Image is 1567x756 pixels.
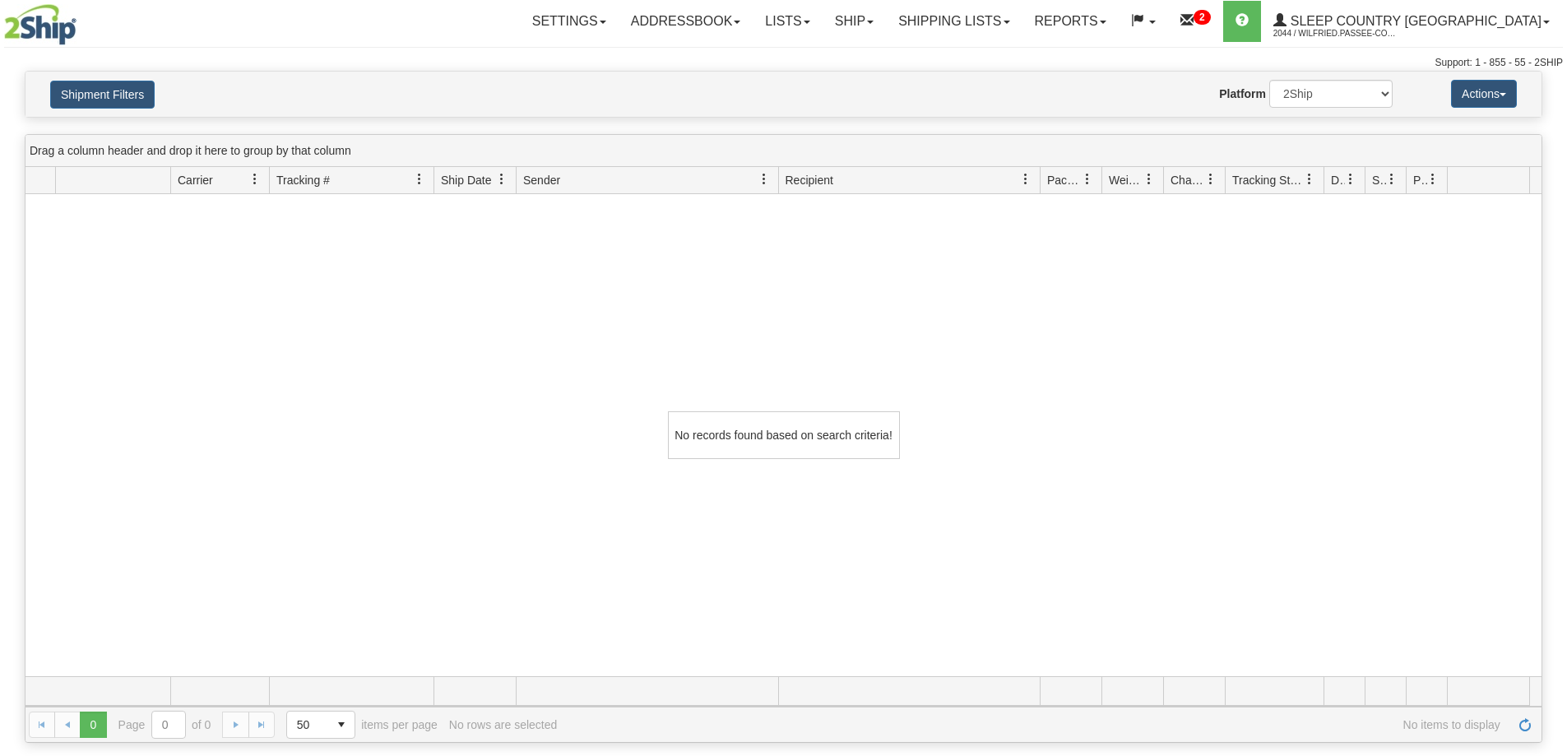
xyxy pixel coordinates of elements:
span: Shipment Issues [1372,172,1386,188]
div: No rows are selected [449,718,558,731]
a: Shipment Issues filter column settings [1378,165,1406,193]
span: Weight [1109,172,1143,188]
a: Reports [1022,1,1119,42]
div: No records found based on search criteria! [668,411,900,459]
span: 2044 / Wilfried.Passee-Coutrin [1273,26,1397,42]
div: Support: 1 - 855 - 55 - 2SHIP [4,56,1563,70]
span: Page sizes drop down [286,711,355,739]
sup: 2 [1194,10,1211,25]
span: No items to display [568,718,1500,731]
span: items per page [286,711,438,739]
span: 50 [297,717,318,733]
span: Packages [1047,172,1082,188]
span: Tracking Status [1232,172,1304,188]
a: Charge filter column settings [1197,165,1225,193]
label: Platform [1219,86,1266,102]
button: Actions [1451,80,1517,108]
span: Carrier [178,172,213,188]
a: Tracking Status filter column settings [1296,165,1324,193]
span: Delivery Status [1331,172,1345,188]
a: Tracking # filter column settings [406,165,433,193]
span: Page 0 [80,712,106,738]
a: Weight filter column settings [1135,165,1163,193]
span: select [328,712,355,738]
span: Charge [1171,172,1205,188]
span: Page of 0 [118,711,211,739]
a: Delivery Status filter column settings [1337,165,1365,193]
div: grid grouping header [25,135,1542,167]
a: Pickup Status filter column settings [1419,165,1447,193]
span: Sender [523,172,560,188]
a: Addressbook [619,1,753,42]
a: Recipient filter column settings [1012,165,1040,193]
iframe: chat widget [1529,294,1565,461]
a: Sender filter column settings [750,165,778,193]
a: Ship [823,1,886,42]
span: Tracking # [276,172,330,188]
a: Ship Date filter column settings [488,165,516,193]
span: Pickup Status [1413,172,1427,188]
a: Shipping lists [886,1,1022,42]
span: Sleep Country [GEOGRAPHIC_DATA] [1287,14,1542,28]
a: Packages filter column settings [1073,165,1101,193]
button: Shipment Filters [50,81,155,109]
span: Recipient [786,172,833,188]
a: Carrier filter column settings [241,165,269,193]
a: Sleep Country [GEOGRAPHIC_DATA] 2044 / Wilfried.Passee-Coutrin [1261,1,1562,42]
a: Lists [753,1,822,42]
img: logo2044.jpg [4,4,76,45]
span: Ship Date [441,172,491,188]
a: 2 [1168,1,1223,42]
a: Refresh [1512,712,1538,738]
a: Settings [520,1,619,42]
